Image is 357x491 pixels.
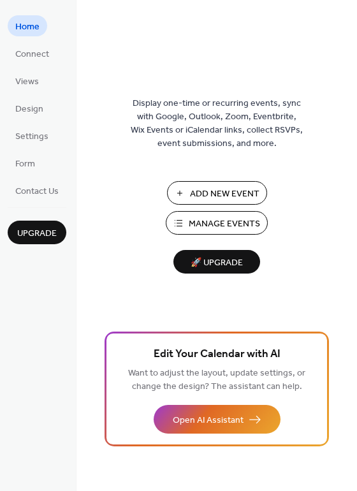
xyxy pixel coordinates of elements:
[181,254,252,272] span: 🚀 Upgrade
[8,180,66,201] a: Contact Us
[154,405,280,434] button: Open AI Assistant
[190,187,259,201] span: Add New Event
[173,414,244,427] span: Open AI Assistant
[131,97,303,150] span: Display one-time or recurring events, sync with Google, Outlook, Zoom, Eventbrite, Wix Events or ...
[15,158,35,171] span: Form
[166,211,268,235] button: Manage Events
[15,103,43,116] span: Design
[8,125,56,146] a: Settings
[8,221,66,244] button: Upgrade
[8,70,47,91] a: Views
[167,181,267,205] button: Add New Event
[8,15,47,36] a: Home
[189,217,260,231] span: Manage Events
[128,365,305,395] span: Want to adjust the layout, update settings, or change the design? The assistant can help.
[154,346,280,363] span: Edit Your Calendar with AI
[15,185,59,198] span: Contact Us
[15,75,39,89] span: Views
[8,43,57,64] a: Connect
[15,48,49,61] span: Connect
[173,250,260,274] button: 🚀 Upgrade
[8,98,51,119] a: Design
[8,152,43,173] a: Form
[17,227,57,240] span: Upgrade
[15,130,48,143] span: Settings
[15,20,40,34] span: Home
